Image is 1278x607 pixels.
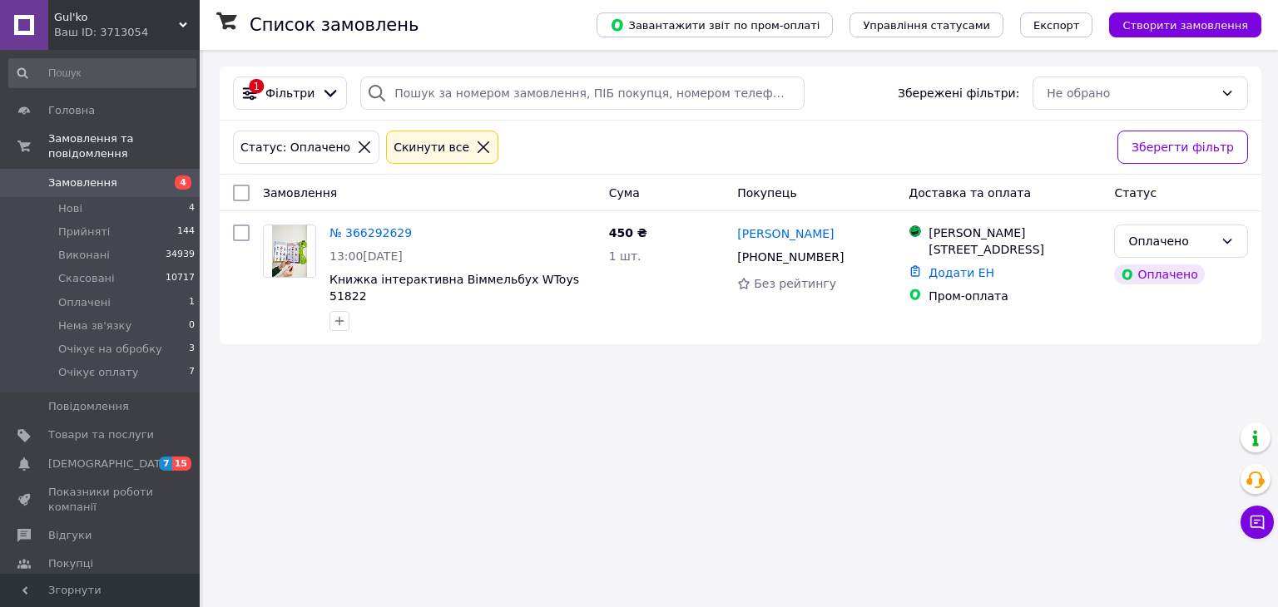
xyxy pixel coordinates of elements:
span: Зберегти фільтр [1132,138,1234,156]
a: Додати ЕН [929,266,994,279]
span: 3 [189,342,195,357]
span: 7 [159,456,172,471]
span: Головна [48,103,95,118]
span: Збережені фільтри: [898,85,1019,101]
button: Чат з покупцем [1241,506,1274,539]
span: Нема зв'язку [58,318,131,333]
div: Статус: Оплачено [237,138,354,156]
button: Зберегти фільтр [1117,131,1248,164]
button: Створити замовлення [1109,12,1261,37]
span: Замовлення [48,175,117,190]
span: 15 [172,456,191,471]
span: 10717 [166,271,195,286]
span: Експорт [1033,19,1080,32]
span: Скасовані [58,271,115,286]
span: Виконані [58,248,110,263]
span: 13:00[DATE] [329,249,403,263]
span: Показники роботи компанії [48,485,154,515]
span: Прийняті [58,225,110,239]
div: Пром-оплата [929,288,1101,304]
div: Cкинути все [390,138,473,156]
span: Відгуки [48,528,92,543]
span: Статус [1114,186,1157,200]
span: Управління статусами [863,19,990,32]
button: Управління статусами [850,12,1003,37]
span: Повідомлення [48,399,129,414]
a: Книжка інтерактивна Віммельбух WToys 51822 [329,273,579,303]
span: 450 ₴ [609,226,647,239]
span: Очікує на обробку [58,342,162,357]
img: Фото товару [272,225,307,277]
div: [PERSON_NAME] [929,225,1101,241]
span: 34939 [166,248,195,263]
div: Оплачено [1128,232,1214,250]
span: Доставка та оплата [909,186,1031,200]
div: Ваш ID: 3713054 [54,25,200,40]
span: Без рейтингу [754,277,836,290]
input: Пошук [8,58,196,88]
span: Gul'ko [54,10,179,25]
a: Створити замовлення [1092,17,1261,31]
span: 4 [189,201,195,216]
span: 4 [175,175,191,190]
button: Завантажити звіт по пром-оплаті [597,12,833,37]
span: 144 [177,225,195,239]
div: Оплачено [1114,264,1204,284]
span: Очікує оплату [58,365,138,380]
a: [PERSON_NAME] [737,225,834,242]
button: Експорт [1020,12,1093,37]
span: [DEMOGRAPHIC_DATA] [48,456,171,471]
div: Не обрано [1047,84,1214,102]
span: Cума [609,186,640,200]
span: Покупці [48,556,93,571]
span: 0 [189,318,195,333]
div: [STREET_ADDRESS] [929,241,1101,258]
span: 1 [189,295,195,310]
a: № 366292629 [329,226,412,239]
span: Створити замовлення [1122,19,1248,32]
a: Фото товару [263,225,316,278]
span: Замовлення та повідомлення [48,131,200,161]
span: Завантажити звіт по пром-оплаті [610,17,820,32]
span: 7 [189,365,195,380]
div: [PHONE_NUMBER] [734,245,847,269]
input: Пошук за номером замовлення, ПІБ покупця, номером телефону, Email, номером накладної [360,76,804,110]
span: Оплачені [58,295,111,310]
span: Покупець [737,186,796,200]
span: Фільтри [265,85,315,101]
span: 1 шт. [609,249,641,263]
span: Замовлення [263,186,337,200]
span: Товари та послуги [48,427,154,442]
span: Нові [58,201,82,216]
h1: Список замовлень [250,15,419,35]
